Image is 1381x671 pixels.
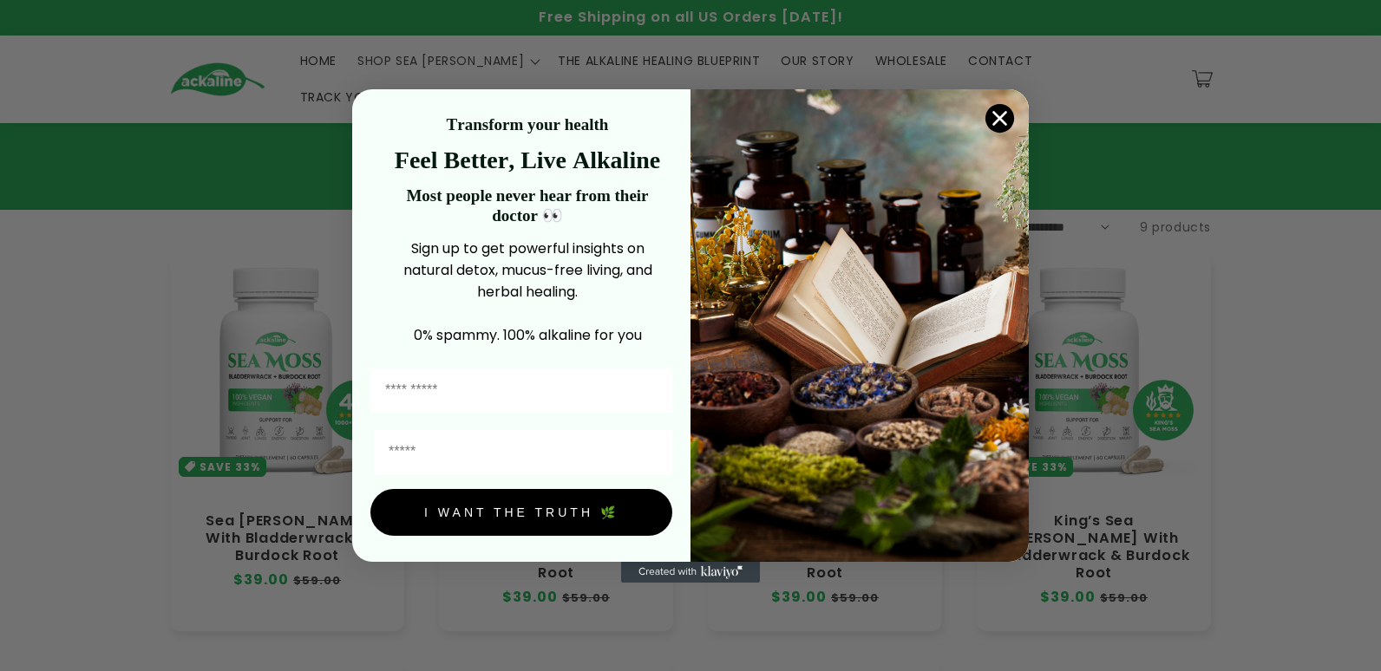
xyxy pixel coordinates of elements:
[370,368,672,413] input: First Name
[383,238,672,303] p: Sign up to get powerful insights on natural detox, mucus-free living, and herbal healing.
[406,186,648,225] strong: Most people never hear from their doctor 👀
[395,147,660,173] strong: Feel Better, Live Alkaline
[985,103,1015,134] button: Close dialog
[370,489,672,536] button: I WANT THE TRUTH 🌿
[447,115,609,134] strong: Transform your health
[621,562,760,583] a: Created with Klaviyo - opens in a new tab
[690,89,1029,562] img: 4a4a186a-b914-4224-87c7-990d8ecc9bca.jpeg
[383,324,672,346] p: 0% spammy. 100% alkaline for you
[374,430,672,474] input: Email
